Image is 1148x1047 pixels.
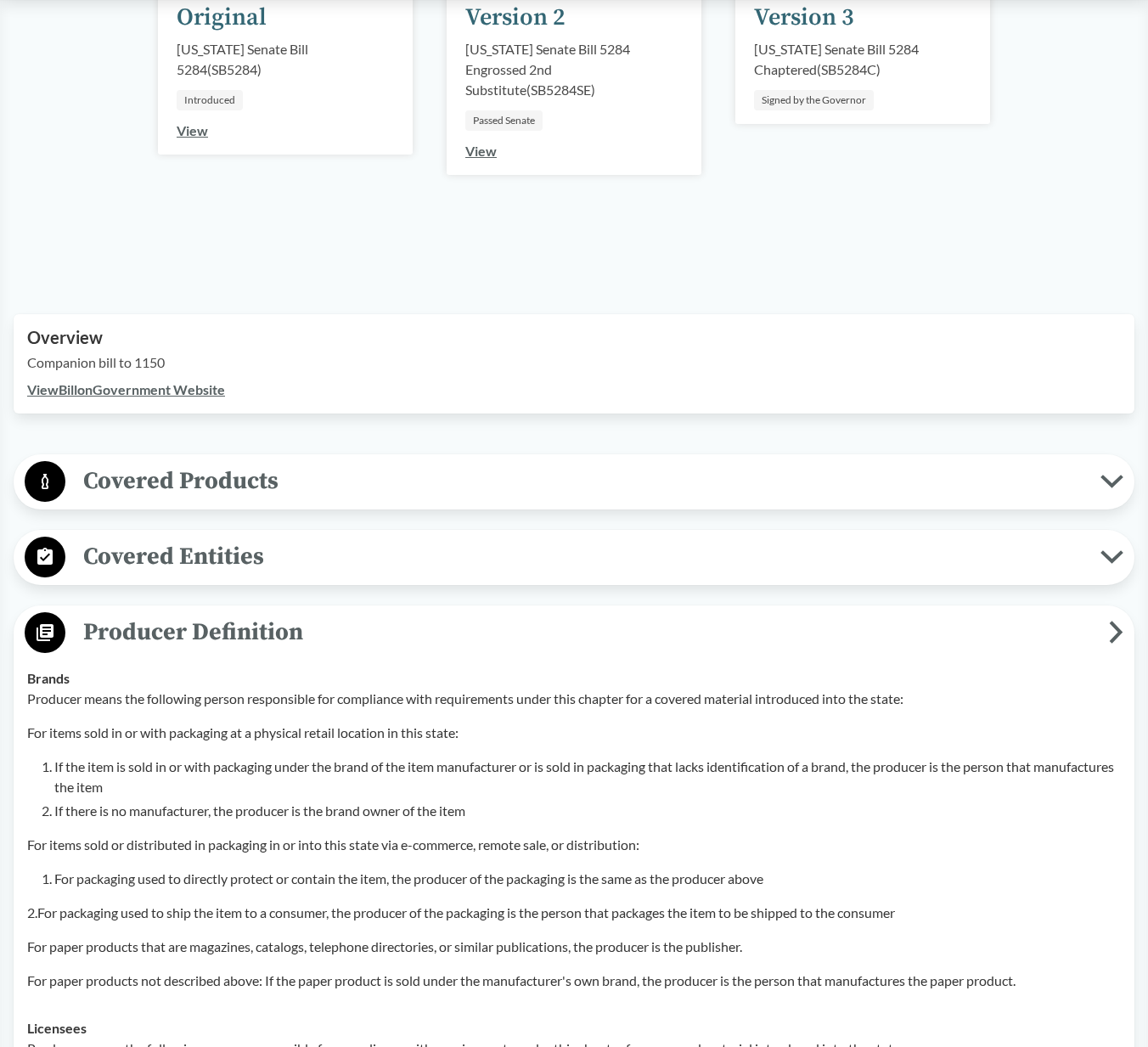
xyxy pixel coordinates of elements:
[65,462,1100,500] span: Covered Products
[754,90,874,110] div: Signed by the Governor
[20,460,1128,504] button: Covered Products
[465,39,683,100] div: [US_STATE] Senate Bill 5284 Engrossed 2nd Substitute ( SB5284SE )
[27,670,70,686] strong: Brands
[465,143,497,159] a: View
[65,538,1100,576] span: Covered Entities
[27,381,225,397] a: ViewBillonGovernment Website
[27,689,1121,709] p: Producer means the following person responsible for compliance with requirements under this chapt...
[27,352,1121,373] p: Companion bill to 1150
[27,835,1121,855] p: For items sold or distributed in packaging in or into this state via e-commerce, remote sale, or ...
[27,1020,87,1036] strong: Licensees
[465,110,543,131] div: Passed Senate
[54,869,1121,889] li: For packaging used to directly protect or contain the item, the producer of the packaging is the ...
[27,328,1121,347] h2: Overview
[20,536,1128,579] button: Covered Entities
[27,971,1121,991] p: For paper products not described above: If the paper product is sold under the manufacturer's own...
[20,611,1128,655] button: Producer Definition
[754,39,971,80] div: [US_STATE] Senate Bill 5284 Chaptered ( SB5284C )
[177,90,243,110] div: Introduced
[54,801,1121,821] li: If there is no manufacturer, the producer is the brand owner of the item
[27,937,1121,957] p: For paper products that are magazines, catalogs, telephone directories, or similar publications, ...
[27,723,1121,743] p: For items sold in or with packaging at a physical retail location in this state:
[177,39,394,80] div: [US_STATE] Senate Bill 5284 ( SB5284 )
[65,613,1109,651] span: Producer Definition
[177,122,208,138] a: View
[27,903,1121,923] p: 2.For packaging used to ship the item to a consumer, the producer of the packaging is the person ...
[54,757,1121,797] li: If the item is sold in or with packaging under the brand of the item manufacturer or is sold in p...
